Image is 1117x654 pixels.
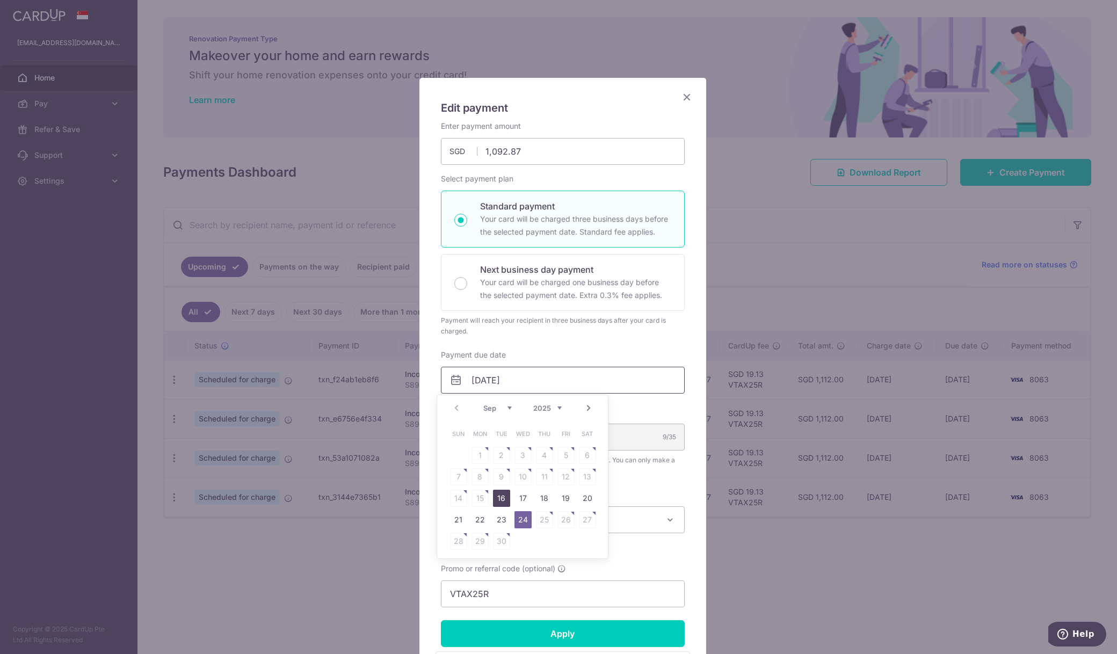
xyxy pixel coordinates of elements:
[663,432,676,442] div: 9/35
[493,425,510,442] span: Tuesday
[441,99,685,117] h5: Edit payment
[480,276,671,302] p: Your card will be charged one business day before the selected payment date. Extra 0.3% fee applies.
[536,425,553,442] span: Thursday
[582,402,595,415] a: Next
[680,91,693,104] button: Close
[557,425,575,442] span: Friday
[493,511,510,528] a: 23
[514,490,532,507] a: 17
[441,315,685,337] div: Payment will reach your recipient in three business days after your card is charged.
[480,213,671,238] p: Your card will be charged three business days before the selected payment date. Standard fee appl...
[514,425,532,442] span: Wednesday
[557,490,575,507] a: 19
[493,490,510,507] a: 16
[472,511,489,528] a: 22
[579,490,596,507] a: 20
[480,263,671,276] p: Next business day payment
[441,138,685,165] input: 0.00
[441,563,555,574] span: Promo or referral code (optional)
[450,425,467,442] span: Sunday
[480,200,671,213] p: Standard payment
[441,350,506,360] label: Payment due date
[472,425,489,442] span: Monday
[514,511,532,528] a: 24
[441,620,685,647] input: Apply
[450,511,467,528] a: 21
[1048,622,1106,649] iframe: Opens a widget where you can find more information
[441,121,521,132] label: Enter payment amount
[441,367,685,394] input: DD / MM / YYYY
[536,490,553,507] a: 18
[579,425,596,442] span: Saturday
[441,173,513,184] label: Select payment plan
[449,146,477,157] span: SGD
